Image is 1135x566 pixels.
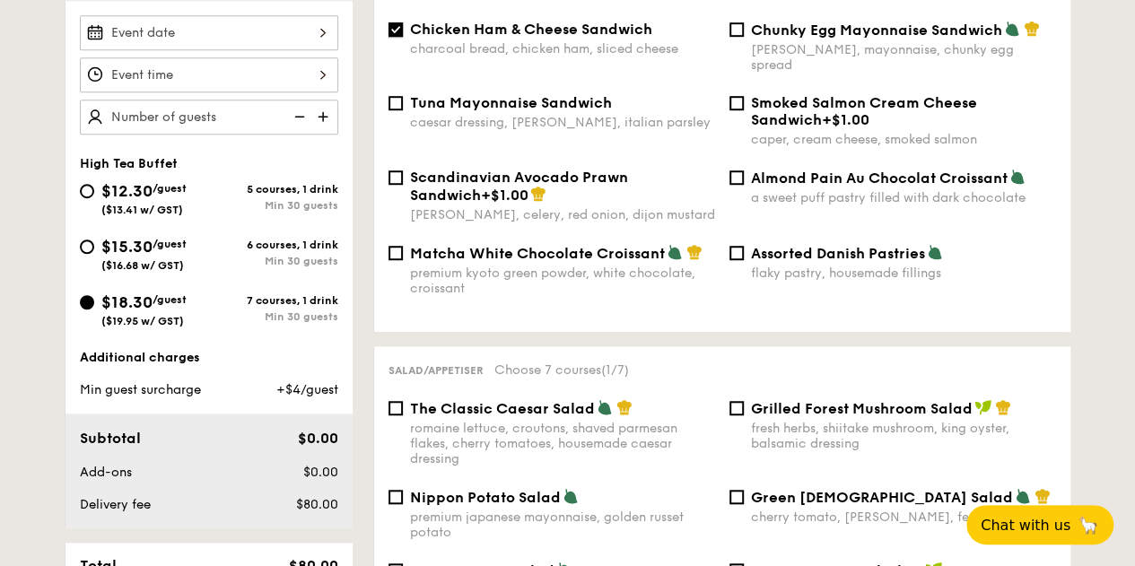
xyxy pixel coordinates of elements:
[410,489,561,506] span: Nippon Potato Salad
[209,199,338,212] div: Min 30 guests
[389,246,403,260] input: Matcha White Chocolate Croissantpremium kyoto green powder, white chocolate, croissant
[80,239,94,254] input: $15.30/guest($16.68 w/ GST)6 courses, 1 drinkMin 30 guests
[153,182,187,195] span: /guest
[80,497,151,512] span: Delivery fee
[389,170,403,185] input: Scandinavian Avocado Prawn Sandwich+$1.00[PERSON_NAME], celery, red onion, dijon mustard
[751,42,1056,73] div: [PERSON_NAME], mayonnaise, chunky egg spread
[995,399,1011,415] img: icon-chef-hat.a58ddaea.svg
[209,239,338,251] div: 6 courses, 1 drink
[927,244,943,260] img: icon-vegetarian.fe4039eb.svg
[751,421,1056,451] div: fresh herbs, shiitake mushroom, king oyster, balsamic dressing
[389,22,403,37] input: Chicken Ham & Cheese Sandwichcharcoal bread, chicken ham, sliced cheese
[389,401,403,415] input: The Classic Caesar Saladromaine lettuce, croutons, shaved parmesan flakes, cherry tomatoes, house...
[751,266,1056,281] div: flaky pastry, housemade fillings
[1024,21,1040,37] img: icon-chef-hat.a58ddaea.svg
[80,57,338,92] input: Event time
[751,190,1056,205] div: a sweet puff pastry filled with dark chocolate
[1004,21,1020,37] img: icon-vegetarian.fe4039eb.svg
[410,207,715,222] div: [PERSON_NAME], celery, red onion, dijon mustard
[751,132,1056,147] div: caper, cream cheese, smoked salmon
[302,465,337,480] span: $0.00
[80,382,201,397] span: Min guest surcharge
[389,490,403,504] input: Nippon Potato Saladpremium japanese mayonnaise, golden russet potato
[153,293,187,306] span: /guest
[729,170,744,185] input: Almond Pain Au Chocolat Croissanta sweet puff pastry filled with dark chocolate
[80,295,94,309] input: $18.30/guest($19.95 w/ GST)7 courses, 1 drinkMin 30 guests
[751,94,977,128] span: Smoked Salmon Cream Cheese Sandwich
[981,517,1070,534] span: Chat with us
[80,15,338,50] input: Event date
[1015,488,1031,504] img: icon-vegetarian.fe4039eb.svg
[751,22,1002,39] span: Chunky Egg Mayonnaise Sandwich
[616,399,633,415] img: icon-chef-hat.a58ddaea.svg
[751,400,973,417] span: Grilled Forest Mushroom Salad
[597,399,613,415] img: icon-vegetarian.fe4039eb.svg
[1009,169,1026,185] img: icon-vegetarian.fe4039eb.svg
[389,96,403,110] input: Tuna Mayonnaise Sandwichcaesar dressing, [PERSON_NAME], italian parsley
[209,310,338,323] div: Min 30 guests
[729,490,744,504] input: Green [DEMOGRAPHIC_DATA] Saladcherry tomato, [PERSON_NAME], feta cheese
[410,400,595,417] span: The Classic Caesar Salad
[601,362,629,378] span: (1/7)
[297,430,337,447] span: $0.00
[101,204,183,216] span: ($13.41 w/ GST)
[284,100,311,134] img: icon-reduce.1d2dbef1.svg
[751,245,925,262] span: Assorted Danish Pastries
[410,21,652,38] span: Chicken Ham & Cheese Sandwich
[101,315,184,327] span: ($19.95 w/ GST)
[729,401,744,415] input: Grilled Forest Mushroom Saladfresh herbs, shiitake mushroom, king oyster, balsamic dressing
[481,187,528,204] span: +$1.00
[410,41,715,57] div: charcoal bread, chicken ham, sliced cheese
[410,169,628,204] span: Scandinavian Avocado Prawn Sandwich
[101,292,153,312] span: $18.30
[410,509,715,540] div: premium japanese mayonnaise, golden russet potato
[101,181,153,201] span: $12.30
[80,184,94,198] input: $12.30/guest($13.41 w/ GST)5 courses, 1 drinkMin 30 guests
[410,421,715,466] div: romaine lettuce, croutons, shaved parmesan flakes, cherry tomatoes, housemade caesar dressing
[667,244,683,260] img: icon-vegetarian.fe4039eb.svg
[1078,515,1099,536] span: 🦙
[966,505,1113,544] button: Chat with us🦙
[209,255,338,267] div: Min 30 guests
[410,94,612,111] span: Tuna Mayonnaise Sandwich
[729,22,744,37] input: Chunky Egg Mayonnaise Sandwich[PERSON_NAME], mayonnaise, chunky egg spread
[80,465,132,480] span: Add-ons
[410,115,715,130] div: caesar dressing, [PERSON_NAME], italian parsley
[295,497,337,512] span: $80.00
[751,170,1008,187] span: Almond Pain Au Chocolat Croissant
[974,399,992,415] img: icon-vegan.f8ff3823.svg
[389,364,484,377] span: Salad/Appetiser
[686,244,703,260] img: icon-chef-hat.a58ddaea.svg
[101,237,153,257] span: $15.30
[410,266,715,296] div: premium kyoto green powder, white chocolate, croissant
[80,156,178,171] span: High Tea Buffet
[80,349,338,367] div: Additional charges
[563,488,579,504] img: icon-vegetarian.fe4039eb.svg
[729,246,744,260] input: Assorted Danish Pastriesflaky pastry, housemade fillings
[209,183,338,196] div: 5 courses, 1 drink
[410,245,665,262] span: Matcha White Chocolate Croissant
[822,111,869,128] span: +$1.00
[729,96,744,110] input: Smoked Salmon Cream Cheese Sandwich+$1.00caper, cream cheese, smoked salmon
[101,259,184,272] span: ($16.68 w/ GST)
[530,186,546,202] img: icon-chef-hat.a58ddaea.svg
[751,509,1056,525] div: cherry tomato, [PERSON_NAME], feta cheese
[1035,488,1051,504] img: icon-chef-hat.a58ddaea.svg
[275,382,337,397] span: +$4/guest
[209,294,338,307] div: 7 courses, 1 drink
[751,489,1013,506] span: Green [DEMOGRAPHIC_DATA] Salad
[80,430,141,447] span: Subtotal
[80,100,338,135] input: Number of guests
[311,100,338,134] img: icon-add.58712e84.svg
[494,362,629,378] span: Choose 7 courses
[153,238,187,250] span: /guest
